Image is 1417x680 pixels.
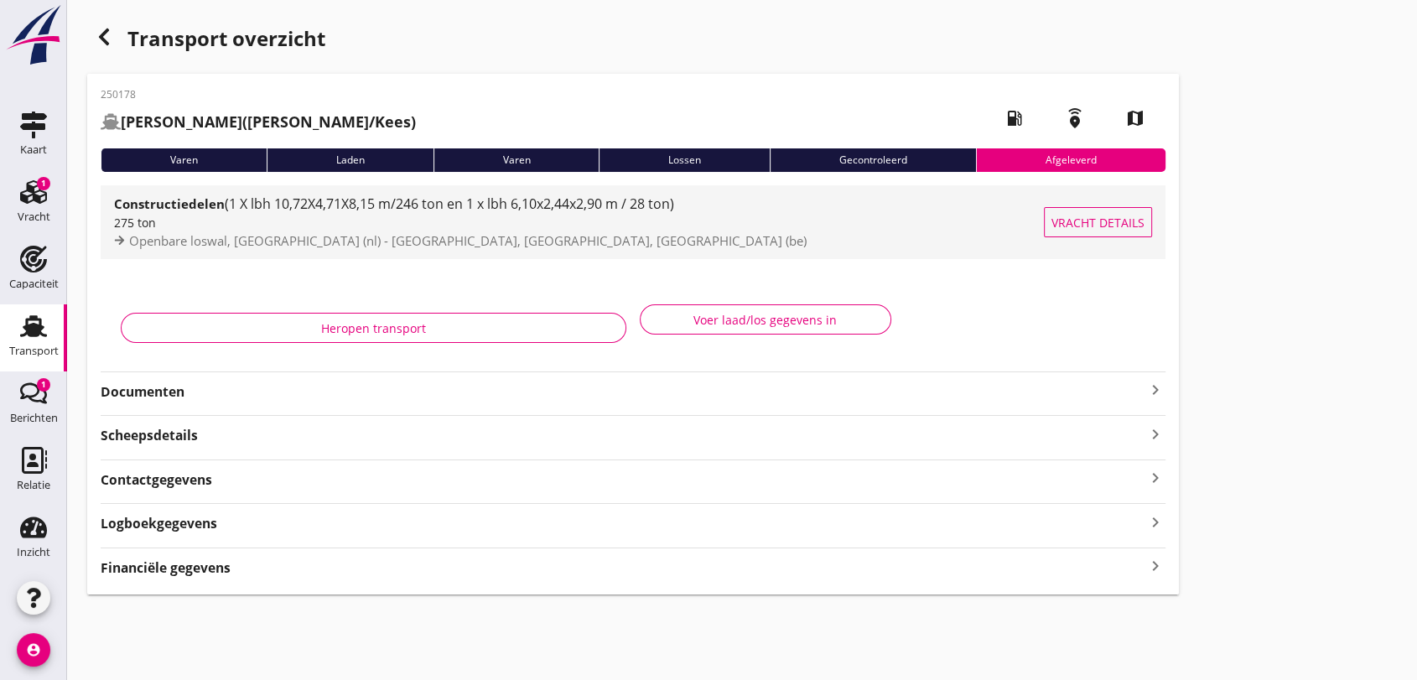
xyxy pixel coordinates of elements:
[101,185,1165,259] a: Constructiedelen(1 X lbh 10,72X4,71X8,15 m/246 ton en 1 x lbh 6,10x2,44x2,90 m / 28 ton)275 tonOp...
[654,311,877,329] div: Voer laad/los gegevens in
[1044,207,1152,237] button: Vracht details
[976,148,1165,172] div: Afgeleverd
[135,319,612,337] div: Heropen transport
[1145,467,1165,490] i: keyboard_arrow_right
[17,547,50,558] div: Inzicht
[37,177,50,190] div: 1
[599,148,770,172] div: Lossen
[101,87,416,102] p: 250178
[121,313,626,343] button: Heropen transport
[770,148,976,172] div: Gecontroleerd
[129,232,807,249] span: Openbare loswal, [GEOGRAPHIC_DATA] (nl) - [GEOGRAPHIC_DATA], [GEOGRAPHIC_DATA], [GEOGRAPHIC_DATA]...
[1145,511,1165,533] i: keyboard_arrow_right
[114,195,225,212] strong: Constructiedelen
[20,144,47,155] div: Kaart
[1112,95,1159,142] i: map
[101,514,217,533] strong: Logboekgegevens
[37,378,50,392] div: 1
[121,112,242,132] strong: [PERSON_NAME]
[101,382,1145,402] strong: Documenten
[1145,555,1165,578] i: keyboard_arrow_right
[267,148,433,172] div: Laden
[10,413,58,423] div: Berichten
[18,211,50,222] div: Vracht
[9,345,59,356] div: Transport
[87,20,1179,60] div: Transport overzicht
[9,278,59,289] div: Capaciteit
[101,470,212,490] strong: Contactgegevens
[640,304,891,335] button: Voer laad/los gegevens in
[1145,423,1165,445] i: keyboard_arrow_right
[1051,95,1098,142] i: emergency_share
[1051,214,1144,231] span: Vracht details
[101,111,416,133] h2: ([PERSON_NAME]/Kees)
[17,633,50,667] i: account_circle
[433,148,599,172] div: Varen
[101,148,267,172] div: Varen
[114,214,1044,231] div: 275 ton
[101,558,231,578] strong: Financiële gegevens
[17,480,50,491] div: Relatie
[991,95,1038,142] i: local_gas_station
[101,426,198,445] strong: Scheepsdetails
[225,195,674,213] span: (1 X lbh 10,72X4,71X8,15 m/246 ton en 1 x lbh 6,10x2,44x2,90 m / 28 ton)
[3,4,64,66] img: logo-small.a267ee39.svg
[1145,380,1165,400] i: keyboard_arrow_right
